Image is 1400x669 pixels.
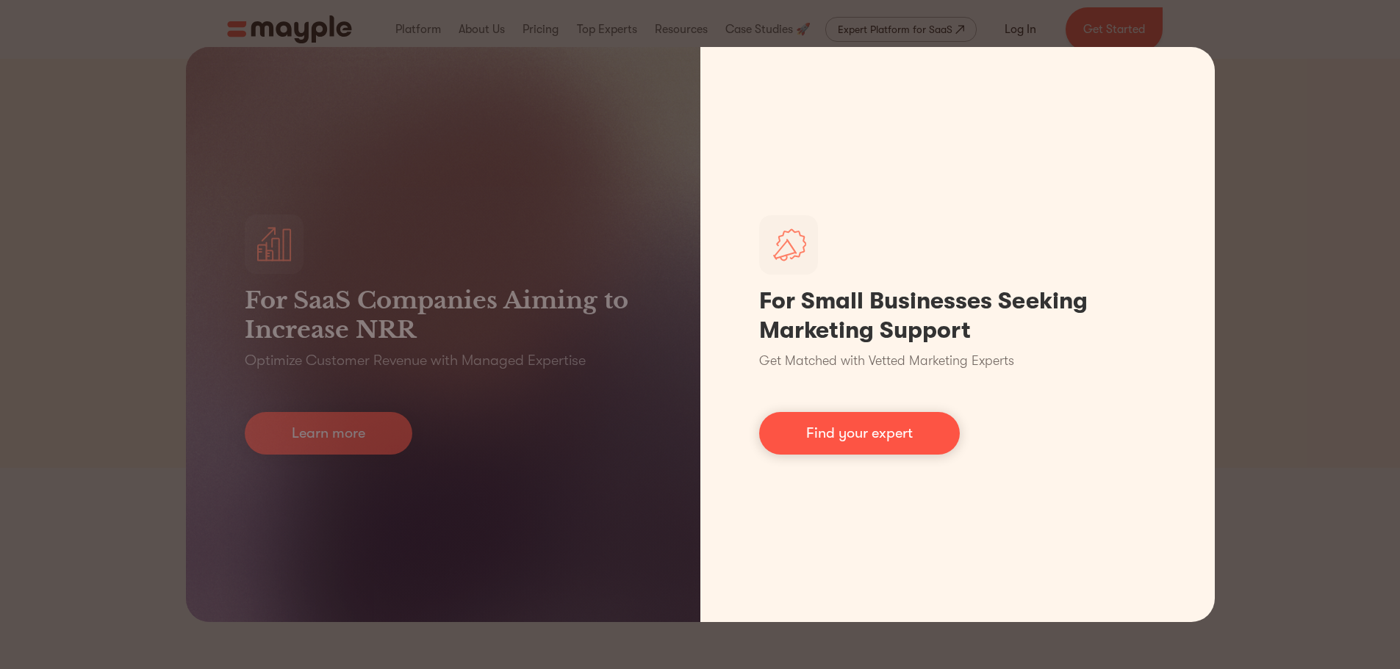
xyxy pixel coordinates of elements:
[759,351,1014,371] p: Get Matched with Vetted Marketing Experts
[759,412,960,455] a: Find your expert
[245,286,642,344] h3: For SaaS Companies Aiming to Increase NRR
[245,412,412,455] a: Learn more
[759,286,1156,345] h1: For Small Businesses Seeking Marketing Support
[245,350,586,371] p: Optimize Customer Revenue with Managed Expertise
